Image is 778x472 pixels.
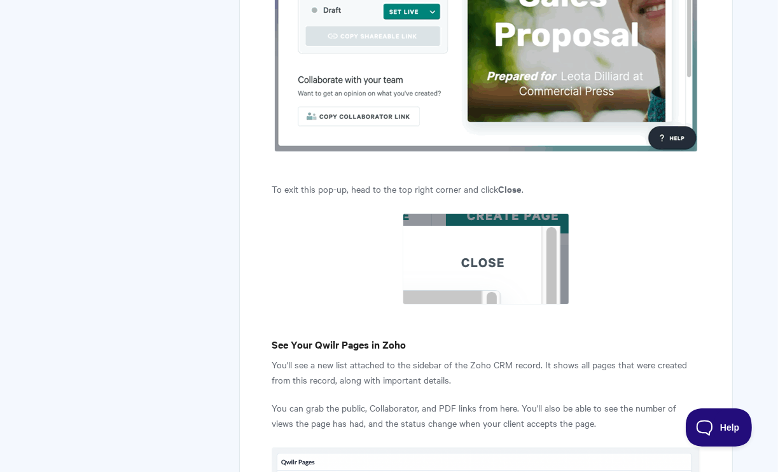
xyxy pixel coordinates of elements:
strong: Close [498,182,522,195]
p: You can grab the public, Collaborator, and PDF links from here. You'll also be able to see the nu... [272,400,700,431]
iframe: Toggle Customer Support [686,408,753,447]
p: You'll see a new list attached to the sidebar of the Zoho CRM record. It shows all pages that wer... [272,357,700,387]
p: To exit this pop-up, head to the top right corner and click . [272,181,700,197]
h4: See Your Qwilr Pages in Zoho [272,337,700,352]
